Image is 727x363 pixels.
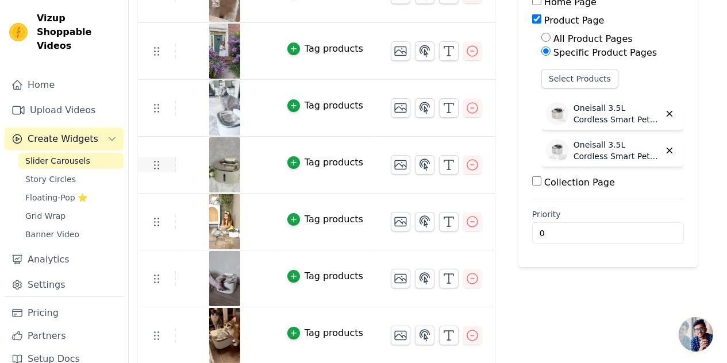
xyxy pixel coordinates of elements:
[117,68,126,77] img: tab_keywords_by_traffic_grey.svg
[287,213,363,226] button: Tag products
[18,30,28,40] img: website_grey.svg
[287,42,363,56] button: Tag products
[574,102,660,125] p: Oneisall 3.5L Cordless Smart Pet Water Fountain White with 3PCS Filters
[25,192,87,203] span: Floating-Pop ⭐
[5,128,124,150] button: Create Widgets
[59,69,89,76] div: 域名概述
[5,99,124,122] a: Upload Videos
[18,153,124,169] a: Slider Carousels
[25,173,76,185] span: Story Circles
[391,155,410,175] button: Change Thumbnail
[28,132,98,146] span: Create Widgets
[544,177,615,188] label: Collection Page
[305,99,363,113] div: Tag products
[305,269,363,283] div: Tag products
[5,248,124,271] a: Analytics
[37,11,119,53] span: Vizup Shoppable Videos
[5,302,124,325] a: Pricing
[287,99,363,113] button: Tag products
[25,229,79,240] span: Banner Video
[541,69,618,88] button: Select Products
[574,139,660,162] p: Oneisall 3.5L Cordless Smart Pet Water Fountain White with 11 PCS Filters
[679,317,713,352] a: 开放式聊天
[18,18,28,28] img: logo_orange.svg
[660,141,679,160] button: Delete widget
[287,326,363,340] button: Tag products
[305,326,363,340] div: Tag products
[5,325,124,347] a: Partners
[209,251,241,306] img: vizup-images-505a.jpg
[30,30,117,40] div: 域名: [DOMAIN_NAME]
[209,194,241,249] img: vizup-images-4abf.jpg
[5,273,124,296] a: Settings
[287,269,363,283] button: Tag products
[25,210,66,222] span: Grid Wrap
[391,269,410,288] button: Change Thumbnail
[305,156,363,169] div: Tag products
[305,213,363,226] div: Tag products
[209,137,241,192] img: vizup-images-70b3.jpg
[130,69,189,76] div: 关键词（按流量）
[18,171,124,187] a: Story Circles
[553,33,633,44] label: All Product Pages
[553,47,657,58] label: Specific Product Pages
[532,208,684,220] label: Priority
[9,23,28,41] img: Vizup
[5,74,124,96] a: Home
[391,326,410,345] button: Change Thumbnail
[287,156,363,169] button: Tag products
[546,102,569,125] img: Oneisall 3.5L Cordless Smart Pet Water Fountain White with 3PCS Filters
[391,98,410,118] button: Change Thumbnail
[47,68,56,77] img: tab_domain_overview_orange.svg
[32,18,56,28] div: v 4.0.25
[25,155,90,167] span: Slider Carousels
[391,41,410,61] button: Change Thumbnail
[391,212,410,231] button: Change Thumbnail
[18,190,124,206] a: Floating-Pop ⭐
[209,308,241,363] img: vizup-images-686e.jpg
[18,208,124,224] a: Grid Wrap
[18,226,124,242] a: Banner Video
[209,80,241,136] img: vizup-images-5fe5.jpg
[544,15,605,26] label: Product Page
[209,24,241,79] img: vizup-images-6924.jpg
[305,42,363,56] div: Tag products
[546,139,569,162] img: Oneisall 3.5L Cordless Smart Pet Water Fountain White with 11 PCS Filters
[660,104,679,123] button: Delete widget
